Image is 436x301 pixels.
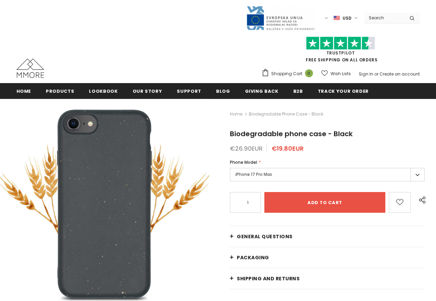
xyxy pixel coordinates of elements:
[230,144,263,153] span: €26.90EUR
[230,168,425,181] label: iPhone 17 Pro Max
[246,6,315,31] img: Javni Razpis
[133,83,162,99] a: Our Story
[326,50,355,56] a: Trustpilot
[374,71,378,77] span: or
[379,71,420,77] a: Create an account
[293,88,303,94] span: B2B
[318,83,369,99] a: Track your order
[262,40,420,63] span: FREE SHIPPING ON ALL ORDERS
[230,247,425,268] a: PACKAGING
[245,88,278,94] span: Giving back
[264,192,385,213] input: Add to cart
[17,83,31,99] a: Home
[365,13,404,23] input: Search Site
[230,268,425,289] a: Shipping and returns
[177,83,201,99] a: support
[17,88,31,94] span: Home
[46,83,74,99] a: Products
[230,226,425,247] a: General Questions
[230,110,242,118] a: Home
[237,254,269,261] span: PACKAGING
[262,69,316,79] a: Shopping Cart 0
[230,159,257,165] span: Phone Model
[305,69,313,77] span: 0
[272,144,304,153] span: €19.80EUR
[230,129,353,139] span: Biodegradable phone case - Black
[249,110,323,118] span: Biodegradable phone case - Black
[237,233,293,240] span: General Questions
[89,88,118,94] span: Lookbook
[306,37,375,50] img: Trust Pilot Stars
[46,88,74,94] span: Products
[334,15,340,21] img: USD
[293,83,303,99] a: B2B
[359,71,373,77] a: Sign In
[133,88,162,94] span: Our Story
[216,88,230,94] span: Blog
[17,59,44,78] img: MMORE Cases
[318,88,369,94] span: Track your order
[177,88,201,94] span: support
[216,83,230,99] a: Blog
[237,275,300,282] span: Shipping and returns
[89,83,118,99] a: Lookbook
[245,83,278,99] a: Giving back
[343,15,352,22] span: USD
[246,15,315,21] a: Javni Razpis
[321,68,351,80] a: Wish Lists
[271,70,302,77] span: Shopping Cart
[331,70,351,77] span: Wish Lists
